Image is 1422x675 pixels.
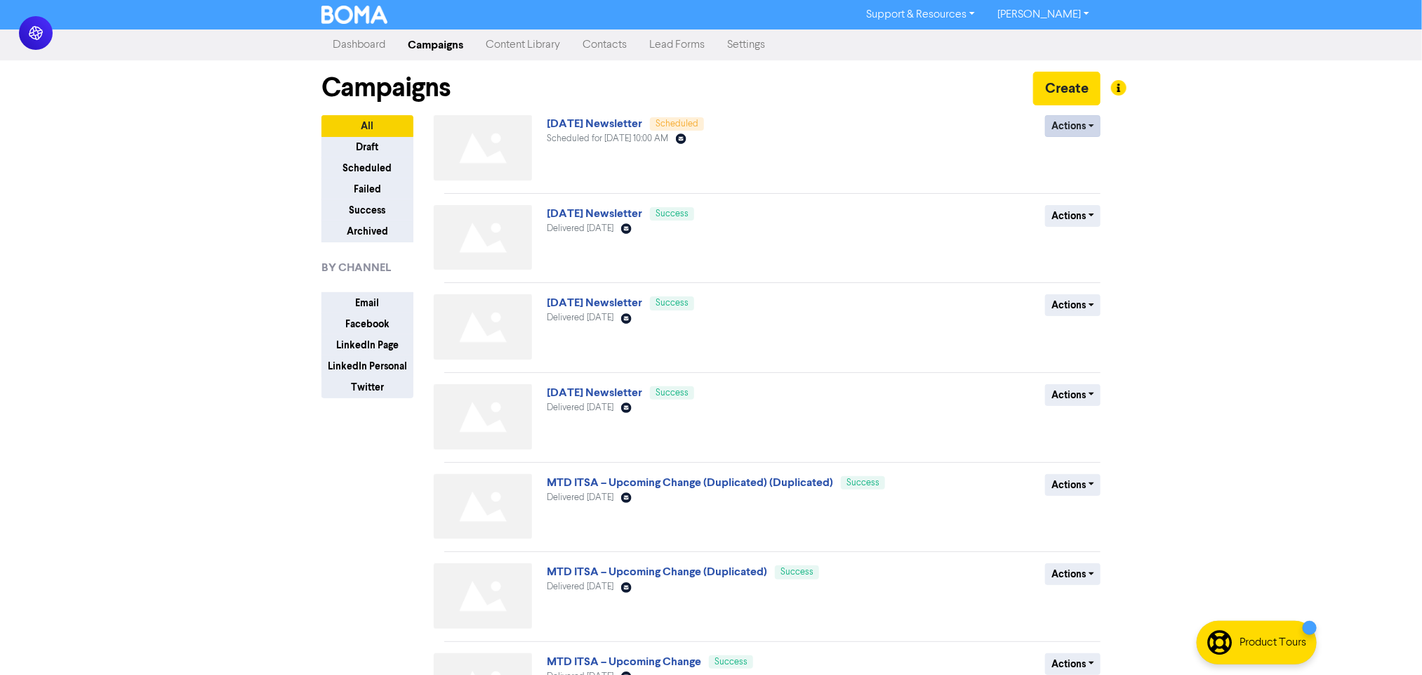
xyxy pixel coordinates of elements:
[547,493,613,502] span: Delivered [DATE]
[571,31,638,59] a: Contacts
[1352,608,1422,675] iframe: Chat Widget
[656,299,689,308] span: Success
[321,292,413,314] button: Email
[1045,563,1101,585] button: Actions
[321,178,413,200] button: Failed
[321,136,413,158] button: Draft
[1045,115,1101,137] button: Actions
[1045,653,1101,675] button: Actions
[715,657,747,667] span: Success
[656,209,689,218] span: Success
[547,207,642,221] a: [DATE] Newsletter
[321,313,413,335] button: Facebook
[434,294,532,360] img: Not found
[1033,72,1101,105] button: Create
[1045,384,1101,406] button: Actions
[321,199,413,221] button: Success
[321,6,387,24] img: BOMA Logo
[1045,474,1101,496] button: Actions
[656,388,689,398] span: Success
[547,655,701,669] a: MTD ITSA – Upcoming Change
[547,565,767,579] a: MTD ITSA – Upcoming Change (Duplicated)
[321,221,413,242] button: Archived
[321,157,413,179] button: Scheduled
[321,334,413,356] button: LinkedIn Page
[547,134,668,143] span: Scheduled for [DATE] 10:00 AM
[321,355,413,377] button: LinkedIn Personal
[434,205,532,270] img: Not found
[716,31,776,59] a: Settings
[434,563,532,629] img: Not found
[846,478,879,487] span: Success
[321,259,391,276] span: BY CHANNEL
[547,313,613,322] span: Delivered [DATE]
[434,384,532,450] img: Not found
[638,31,716,59] a: Lead Forms
[547,476,833,490] a: MTD ITSA – Upcoming Change (Duplicated) (Duplicated)
[321,72,451,104] h1: Campaigns
[547,386,642,400] a: [DATE] Newsletter
[321,115,413,137] button: All
[321,376,413,398] button: Twitter
[547,296,642,310] a: [DATE] Newsletter
[1045,205,1101,227] button: Actions
[656,119,698,129] span: Scheduled
[780,568,813,577] span: Success
[321,31,397,59] a: Dashboard
[547,403,613,412] span: Delivered [DATE]
[397,31,474,59] a: Campaigns
[547,582,613,591] span: Delivered [DATE]
[474,31,571,59] a: Content Library
[434,115,532,181] img: Not found
[1045,294,1101,316] button: Actions
[986,4,1101,26] a: [PERSON_NAME]
[434,474,532,539] img: Not found
[547,117,642,131] a: [DATE] Newsletter
[855,4,986,26] a: Support & Resources
[547,224,613,233] span: Delivered [DATE]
